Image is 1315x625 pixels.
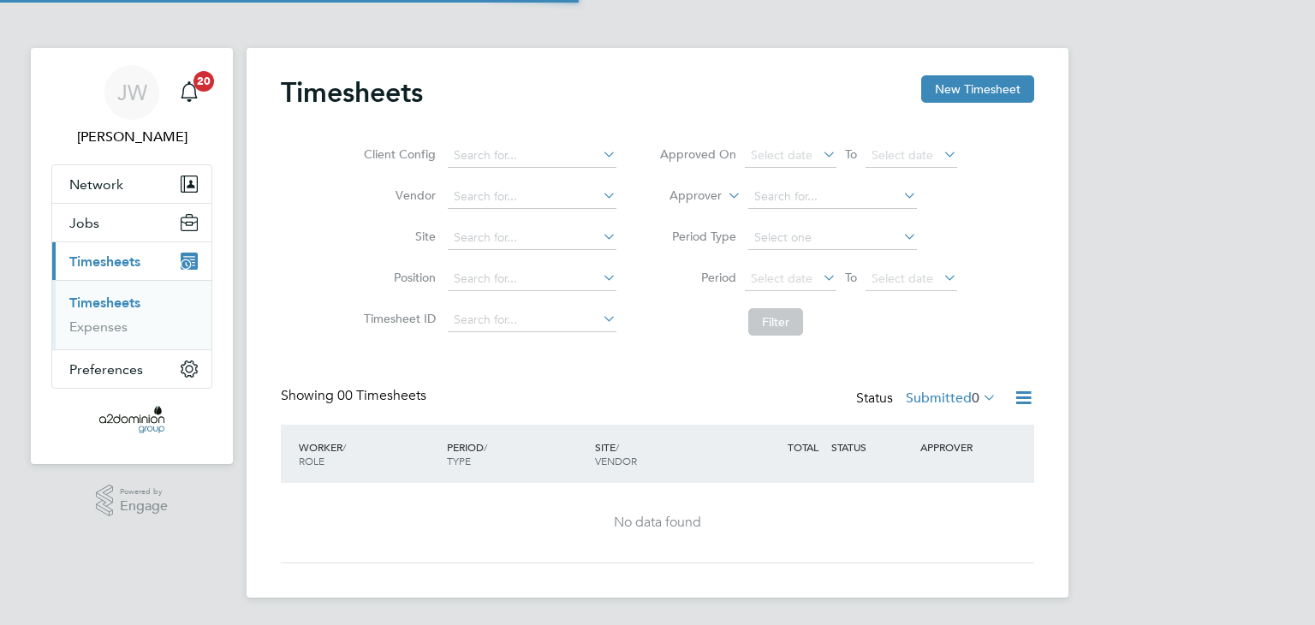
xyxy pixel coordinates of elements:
div: SITE [591,432,739,476]
button: Jobs [52,204,211,241]
input: Search for... [748,185,917,209]
label: Submitted [906,390,997,407]
button: New Timesheet [921,75,1034,103]
div: STATUS [827,432,916,462]
span: / [616,440,619,454]
span: Select date [872,271,933,286]
label: Period Type [659,229,736,244]
div: PERIOD [443,432,591,476]
label: Site [359,229,436,244]
span: Preferences [69,361,143,378]
span: / [342,440,346,454]
div: Timesheets [52,280,211,349]
span: VENDOR [595,454,637,467]
button: Network [52,165,211,203]
a: Expenses [69,318,128,335]
span: Timesheets [69,253,140,270]
label: Position [359,270,436,285]
label: Vendor [359,187,436,203]
span: Select date [872,147,933,163]
span: Jobs [69,215,99,231]
span: / [484,440,487,454]
input: Search for... [448,267,616,291]
div: Showing [281,387,430,405]
span: To [840,143,862,165]
input: Search for... [448,226,616,250]
div: No data found [298,514,1017,532]
button: Preferences [52,350,211,388]
span: Engage [120,499,168,514]
a: Timesheets [69,295,140,311]
input: Search for... [448,144,616,168]
span: JW [117,81,147,104]
nav: Main navigation [31,48,233,464]
span: TOTAL [788,440,818,454]
span: 0 [972,390,979,407]
a: 20 [172,65,206,120]
span: Jack Whitehouse [51,127,212,147]
div: APPROVER [916,432,1005,462]
input: Search for... [448,185,616,209]
span: Network [69,176,123,193]
label: Approved On [659,146,736,162]
button: Timesheets [52,242,211,280]
label: Approver [645,187,722,205]
img: a2dominion-logo-retina.png [99,406,164,433]
span: TYPE [447,454,471,467]
span: 20 [193,71,214,92]
span: Select date [751,147,812,163]
input: Search for... [448,308,616,332]
label: Timesheet ID [359,311,436,326]
span: 00 Timesheets [337,387,426,404]
span: Powered by [120,485,168,499]
span: Select date [751,271,812,286]
div: Status [856,387,1000,411]
label: Period [659,270,736,285]
span: To [840,266,862,289]
span: ROLE [299,454,324,467]
a: Powered byEngage [96,485,169,517]
button: Filter [748,308,803,336]
a: Go to home page [51,406,212,433]
label: Client Config [359,146,436,162]
h2: Timesheets [281,75,423,110]
div: WORKER [295,432,443,476]
input: Select one [748,226,917,250]
a: JW[PERSON_NAME] [51,65,212,147]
